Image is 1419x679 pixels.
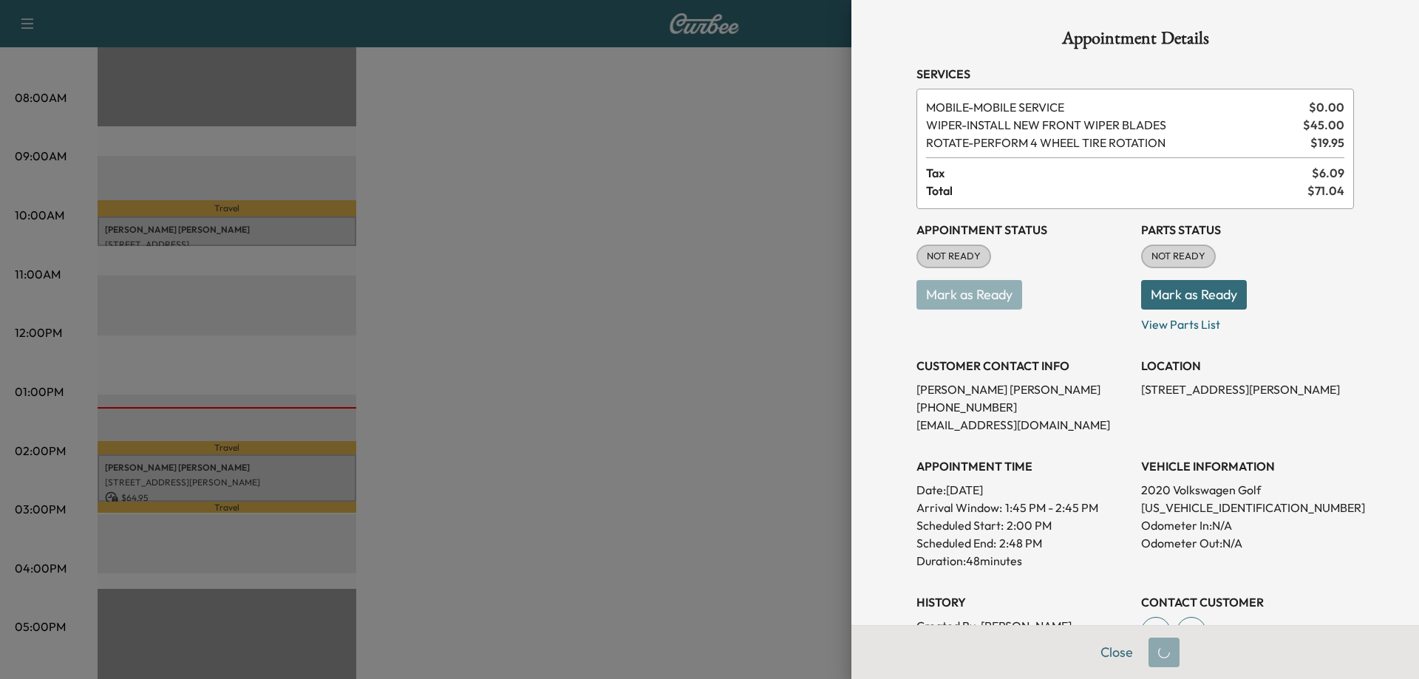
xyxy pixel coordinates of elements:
h3: LOCATION [1141,357,1354,375]
h3: APPOINTMENT TIME [916,457,1129,475]
h3: CUSTOMER CONTACT INFO [916,357,1129,375]
span: NOT READY [1143,249,1214,264]
span: $ 6.09 [1312,164,1344,182]
p: Arrival Window: [916,499,1129,516]
p: Odometer Out: N/A [1141,534,1354,552]
h3: Parts Status [1141,221,1354,239]
p: Created By : [PERSON_NAME] [916,617,1129,635]
span: NOT READY [918,249,990,264]
p: Duration: 48 minutes [916,552,1129,570]
p: Odometer In: N/A [1141,516,1354,534]
h3: CONTACT CUSTOMER [1141,593,1354,611]
h1: Appointment Details [916,30,1354,53]
p: 2:48 PM [999,534,1042,552]
p: [EMAIL_ADDRESS][DOMAIN_NAME] [916,416,1129,434]
span: MOBILE SERVICE [926,98,1303,116]
span: $ 45.00 [1303,116,1344,134]
h3: Services [916,65,1354,83]
span: INSTALL NEW FRONT WIPER BLADES [926,116,1297,134]
button: Mark as Ready [1141,280,1247,310]
span: $ 19.95 [1310,134,1344,151]
p: [US_VEHICLE_IDENTIFICATION_NUMBER] [1141,499,1354,516]
span: Total [926,182,1307,199]
span: Tax [926,164,1312,182]
h3: History [916,593,1129,611]
h3: VEHICLE INFORMATION [1141,457,1354,475]
p: 2:00 PM [1007,516,1052,534]
p: [PERSON_NAME] [PERSON_NAME] [916,381,1129,398]
span: $ 71.04 [1307,182,1344,199]
p: View Parts List [1141,310,1354,333]
p: [STREET_ADDRESS][PERSON_NAME] [1141,381,1354,398]
h3: Appointment Status [916,221,1129,239]
span: $ 0.00 [1309,98,1344,116]
p: 2020 Volkswagen Golf [1141,481,1354,499]
p: Date: [DATE] [916,481,1129,499]
p: Scheduled End: [916,534,996,552]
span: PERFORM 4 WHEEL TIRE ROTATION [926,134,1304,151]
p: Scheduled Start: [916,516,1004,534]
button: Close [1091,638,1143,667]
p: [PHONE_NUMBER] [916,398,1129,416]
span: 1:45 PM - 2:45 PM [1005,499,1098,516]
